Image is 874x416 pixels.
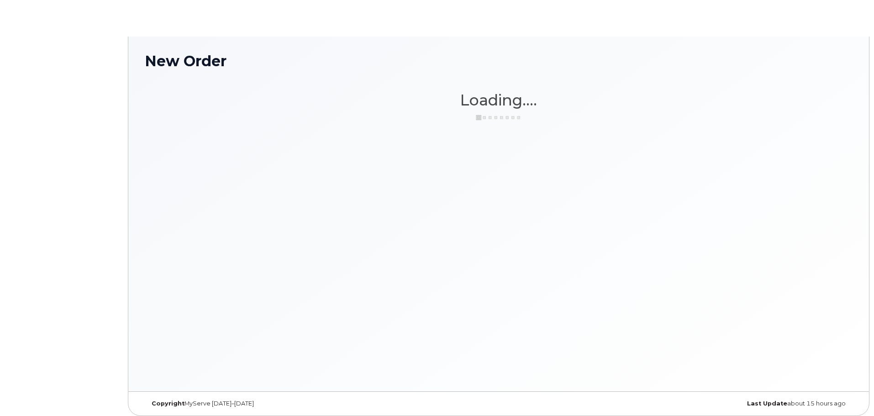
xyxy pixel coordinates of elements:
[145,400,381,407] div: MyServe [DATE]–[DATE]
[747,400,787,407] strong: Last Update
[145,53,853,69] h1: New Order
[616,400,853,407] div: about 15 hours ago
[145,92,853,108] h1: Loading....
[152,400,184,407] strong: Copyright
[476,114,521,121] img: ajax-loader-3a6953c30dc77f0bf724df975f13086db4f4c1262e45940f03d1251963f1bf2e.gif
